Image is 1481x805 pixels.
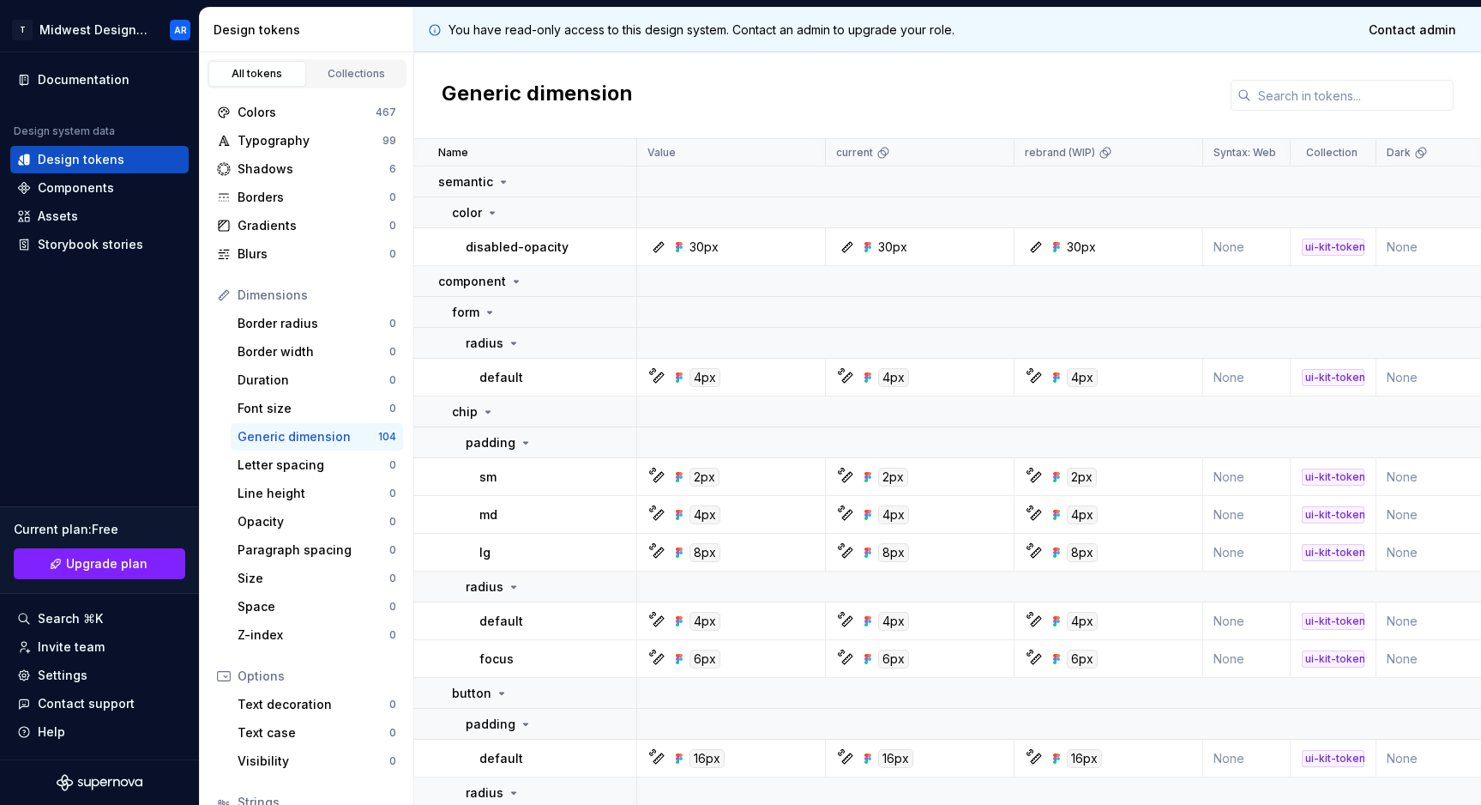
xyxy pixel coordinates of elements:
[231,423,403,451] a: Generic dimension104
[238,217,389,234] div: Gradients
[878,650,909,669] div: 6px
[231,310,403,337] a: Border radius0
[210,240,403,268] a: Blurs0
[10,690,189,717] button: Contact support
[479,369,523,386] p: default
[238,753,389,770] div: Visibility
[231,451,403,479] a: Letter spacing0
[10,203,189,230] a: Assets
[466,335,503,352] p: radius
[210,212,403,239] a: Gradients0
[238,372,389,389] div: Duration
[238,160,389,178] div: Shadows
[231,366,403,394] a: Duration0
[1067,543,1098,562] div: 8px
[238,513,389,530] div: Opacity
[378,430,396,444] div: 104
[389,487,396,500] div: 0
[1025,146,1095,160] p: rebrand (WIP)
[3,11,196,48] button: TMidwest Design SystemAR
[376,106,396,119] div: 467
[238,457,389,474] div: Letter spacing
[10,662,189,689] a: Settings
[1203,602,1291,640] td: None
[210,99,403,126] a: Colors467
[1306,146,1358,160] p: Collection
[231,395,403,422] a: Font size0
[10,146,189,173] a: Design tokens
[38,71,129,88] div: Documentation
[878,749,913,768] div: 16px
[38,695,135,712] div: Contact support
[174,23,187,37] div: AR
[210,184,403,211] a: Borders0
[647,146,676,160] p: Value
[1251,80,1454,111] input: Search in tokens...
[389,402,396,415] div: 0
[1067,368,1098,387] div: 4px
[382,134,396,148] div: 99
[231,480,403,507] a: Line height0
[10,633,189,661] a: Invite team
[238,626,389,644] div: Z-index
[389,162,396,176] div: 6
[466,578,503,596] p: radius
[1302,239,1364,256] div: ui-kit-tokens
[389,219,396,233] div: 0
[689,612,720,631] div: 4px
[466,784,503,802] p: radius
[210,155,403,183] a: Shadows6
[449,21,954,39] p: You have read-only access to this design system. Contact an admin to upgrade your role.
[1302,369,1364,386] div: ui-kit-tokens
[1067,468,1097,487] div: 2px
[39,21,149,39] div: Midwest Design System
[238,104,376,121] div: Colors
[214,67,300,81] div: All tokens
[238,696,389,713] div: Text decoration
[389,373,396,387] div: 0
[1203,228,1291,266] td: None
[10,231,189,258] a: Storybook stories
[389,754,396,768] div: 0
[57,774,142,791] svg: Supernova Logo
[389,191,396,204] div: 0
[231,565,403,592] a: Size0
[479,469,497,486] p: sm
[466,239,569,256] p: disabled-opacity
[479,613,523,630] p: default
[1067,749,1102,768] div: 16px
[238,668,396,685] div: Options
[10,718,189,746] button: Help
[438,273,506,290] p: component
[479,544,491,561] p: lg
[231,593,403,620] a: Space0
[452,685,491,702] p: button
[836,146,873,160] p: current
[38,236,143,253] div: Storybook stories
[452,304,479,321] p: form
[10,66,189,94] a: Documentation
[1369,21,1456,39] span: Contact admin
[1203,534,1291,572] td: None
[1213,146,1276,160] p: Syntax: Web
[238,542,389,559] div: Paragraph spacing
[214,21,406,39] div: Design tokens
[314,67,400,81] div: Collections
[1387,146,1411,160] p: Dark
[210,127,403,154] a: Typography99
[1067,505,1098,524] div: 4px
[1203,458,1291,496] td: None
[689,468,719,487] div: 2px
[479,651,514,668] p: focus
[389,726,396,740] div: 0
[466,434,515,451] p: padding
[38,667,87,684] div: Settings
[231,747,403,775] a: Visibility0
[14,521,185,538] div: Current plan : Free
[689,749,725,768] div: 16px
[1358,15,1467,45] a: Contact admin
[1067,239,1096,256] div: 30px
[389,515,396,529] div: 0
[238,400,389,417] div: Font size
[389,600,396,614] div: 0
